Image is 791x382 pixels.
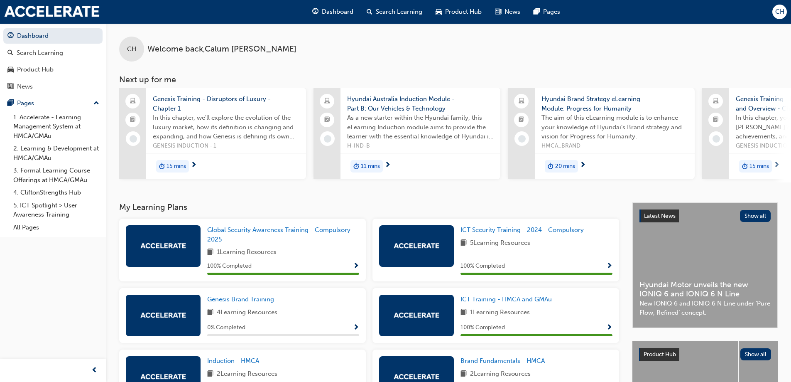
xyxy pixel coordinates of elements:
[460,238,467,249] span: book-icon
[508,88,695,179] a: Hyundai Brand Strategy eLearning Module: Progress for HumanityThe aim of this eLearning module is...
[3,96,103,111] button: Pages
[519,115,524,126] span: booktick-icon
[519,96,524,107] span: laptop-icon
[207,225,359,244] a: Global Security Awareness Training - Compulsory 2025
[360,3,429,20] a: search-iconSearch Learning
[324,135,331,143] span: learningRecordVerb_NONE-icon
[207,357,259,365] span: Induction - HMCA
[130,135,137,143] span: learningRecordVerb_NONE-icon
[207,261,252,271] span: 100 % Completed
[167,162,186,171] span: 15 mins
[644,212,676,219] span: Latest News
[313,88,500,179] a: Hyundai Australia Induction Module - Part B: Our Vehicles & TechnologyAs a new starter within the...
[353,323,359,333] button: Show Progress
[7,100,14,107] span: pages-icon
[130,96,136,107] span: laptop-icon
[17,82,33,91] div: News
[534,7,540,17] span: pages-icon
[394,243,439,249] img: accelerate-hmca
[353,161,359,172] span: duration-icon
[606,324,612,332] span: Show Progress
[774,162,780,169] span: next-icon
[322,7,353,17] span: Dashboard
[93,98,99,109] span: up-icon
[644,351,676,358] span: Product Hub
[580,162,586,169] span: next-icon
[639,280,771,299] span: Hyundai Motor unveils the new IONIQ 6 and IONIQ 6 N Line
[140,374,186,380] img: accelerate-hmca
[436,7,442,17] span: car-icon
[460,323,505,333] span: 100 % Completed
[470,238,530,249] span: 5 Learning Resources
[376,7,422,17] span: Search Learning
[7,49,13,57] span: search-icon
[147,44,296,54] span: Welcome back , Calum [PERSON_NAME]
[606,263,612,270] span: Show Progress
[119,202,619,212] h3: My Learning Plans
[713,135,720,143] span: learningRecordVerb_NONE-icon
[312,7,318,17] span: guage-icon
[324,96,330,107] span: laptop-icon
[207,295,277,304] a: Genesis Brand Training
[361,162,380,171] span: 11 mins
[460,226,584,234] span: ICT Security Training - 2024 - Compulsory
[207,323,245,333] span: 0 % Completed
[347,113,494,141] span: As a new starter within the Hyundai family, this eLearning Induction module aims to provide the l...
[606,323,612,333] button: Show Progress
[191,162,197,169] span: next-icon
[130,115,136,126] span: booktick-icon
[91,365,98,376] span: prev-icon
[153,113,299,141] span: In this chapter, we'll explore the evolution of the luxury market, how its definition is changing...
[306,3,360,20] a: guage-iconDashboard
[740,348,771,360] button: Show all
[367,7,372,17] span: search-icon
[159,161,165,172] span: duration-icon
[140,313,186,318] img: accelerate-hmca
[217,247,277,258] span: 1 Learning Resources
[347,141,494,151] span: H-IND-B
[548,161,553,172] span: duration-icon
[460,261,505,271] span: 100 % Completed
[772,5,787,19] button: CH
[742,161,748,172] span: duration-icon
[541,94,688,113] span: Hyundai Brand Strategy eLearning Module: Progress for Humanity
[504,7,520,17] span: News
[127,44,136,54] span: CH
[207,247,213,258] span: book-icon
[541,141,688,151] span: HMCA_BRAND
[7,66,14,74] span: car-icon
[460,356,548,366] a: Brand Fundamentals - HMCA
[7,83,14,91] span: news-icon
[527,3,567,20] a: pages-iconPages
[17,65,54,74] div: Product Hub
[17,48,63,58] div: Search Learning
[3,27,103,96] button: DashboardSearch LearningProduct HubNews
[3,28,103,44] a: Dashboard
[518,135,526,143] span: learningRecordVerb_NONE-icon
[384,162,391,169] span: next-icon
[10,111,103,143] a: 1. Accelerate - Learning Management System at HMCA/GMAu
[10,164,103,186] a: 3. Formal Learning Course Offerings at HMCA/GMAu
[713,96,719,107] span: laptop-icon
[4,6,100,17] img: accelerate-hmca
[555,162,575,171] span: 20 mins
[429,3,488,20] a: car-iconProduct Hub
[639,299,771,318] span: New IONIQ 6 and IONIQ 6 N Line under ‘Pure Flow, Refined’ concept.
[207,296,274,303] span: Genesis Brand Training
[460,225,587,235] a: ICT Security Training - 2024 - Compulsory
[347,94,494,113] span: Hyundai Australia Induction Module - Part B: Our Vehicles & Technology
[207,308,213,318] span: book-icon
[470,369,531,380] span: 2 Learning Resources
[324,115,330,126] span: booktick-icon
[10,221,103,234] a: All Pages
[353,261,359,271] button: Show Progress
[10,142,103,164] a: 2. Learning & Development at HMCA/GMAu
[460,357,545,365] span: Brand Fundamentals - HMCA
[775,7,784,17] span: CH
[460,295,555,304] a: ICT Training - HMCA and GMAu
[17,99,34,108] div: Pages
[106,75,791,84] h3: Next up for me
[470,308,530,318] span: 1 Learning Resources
